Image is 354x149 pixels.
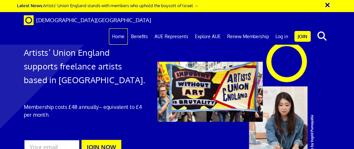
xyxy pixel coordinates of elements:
a: Home [109,28,128,45]
a: Benefits [128,28,151,45]
a: Latest News:Artists’ Union England stands with members who uphold the boycott of Israel → [17,3,198,8]
a: Explore AUE [192,28,224,45]
h1: Artists’ Union England supports freelance artists based in [GEOGRAPHIC_DATA]. [24,46,146,87]
a: Join [294,31,311,42]
a: Renew Membership [224,28,272,45]
a: AUE Represents [151,28,192,45]
strong: Latest News: [17,3,43,8]
a: Brand [DEMOGRAPHIC_DATA][GEOGRAPHIC_DATA] [19,12,156,28]
button: search [312,29,332,43]
a: Log in [272,28,291,45]
span: [DEMOGRAPHIC_DATA][GEOGRAPHIC_DATA] [36,17,151,23]
p: Membership costs £48 annually – equivalent to £4 per month. [24,103,146,119]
